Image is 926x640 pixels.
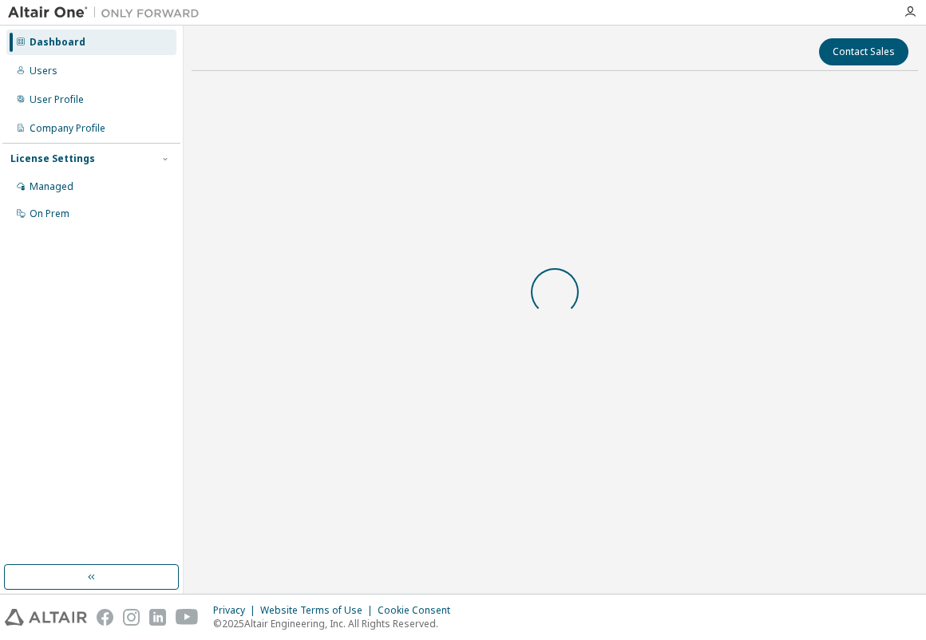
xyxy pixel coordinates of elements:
div: On Prem [30,207,69,220]
div: User Profile [30,93,84,106]
img: youtube.svg [176,609,199,626]
div: Privacy [213,604,260,617]
div: Users [30,65,57,77]
div: Dashboard [30,36,85,49]
img: altair_logo.svg [5,609,87,626]
img: facebook.svg [97,609,113,626]
p: © 2025 Altair Engineering, Inc. All Rights Reserved. [213,617,460,630]
img: linkedin.svg [149,609,166,626]
div: Cookie Consent [378,604,460,617]
div: Company Profile [30,122,105,135]
div: License Settings [10,152,95,165]
button: Contact Sales [819,38,908,65]
img: Altair One [8,5,208,21]
div: Website Terms of Use [260,604,378,617]
img: instagram.svg [123,609,140,626]
div: Managed [30,180,73,193]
